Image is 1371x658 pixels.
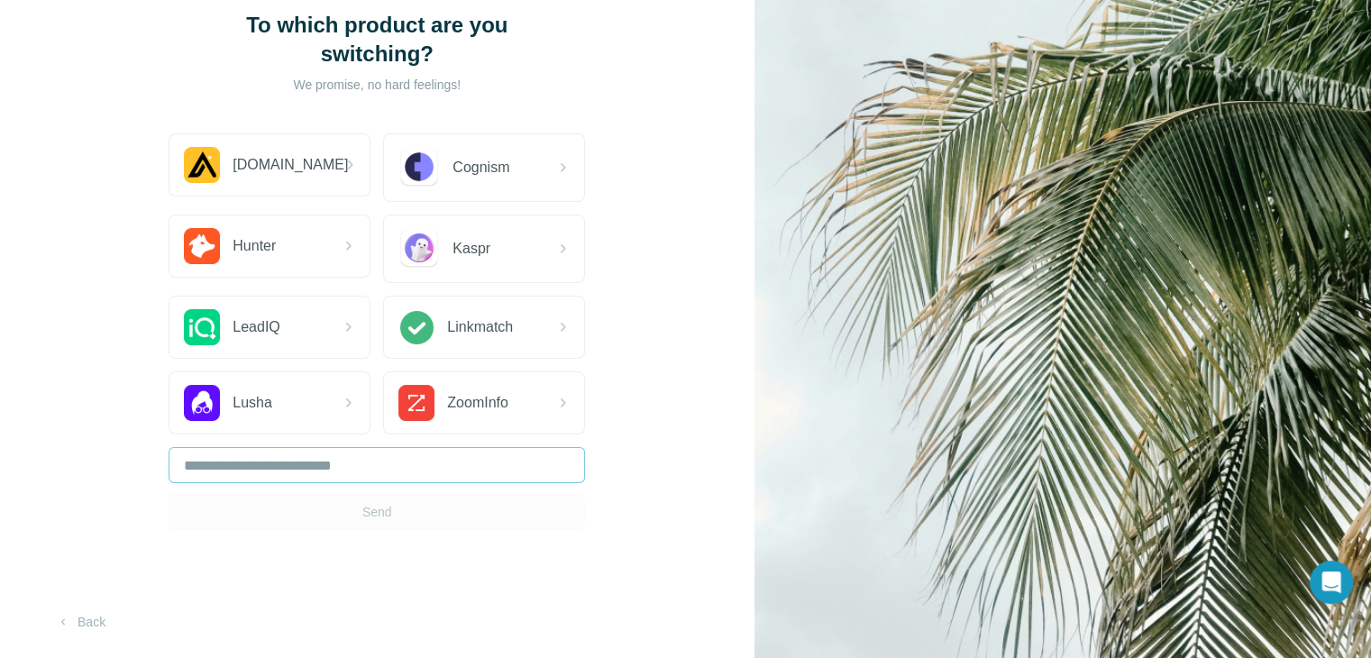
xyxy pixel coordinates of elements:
[184,309,220,345] img: LeadIQ Logo
[184,147,220,183] img: Apollo.io Logo
[197,11,557,69] h1: To which product are you switching?
[197,76,557,94] p: We promise, no hard feelings!
[452,238,490,260] span: Kaspr
[398,228,440,270] img: Kaspr Logo
[452,157,509,178] span: Cognism
[398,309,434,345] img: Linkmatch Logo
[447,316,513,338] span: Linkmatch
[1310,561,1353,604] div: Open Intercom Messenger
[184,385,220,421] img: Lusha Logo
[43,606,118,638] button: Back
[398,147,440,188] img: Cognism Logo
[447,392,508,414] span: ZoomInfo
[184,228,220,264] img: Hunter.io Logo
[233,392,272,414] span: Lusha
[398,385,434,421] img: ZoomInfo Logo
[233,154,348,176] span: [DOMAIN_NAME]
[233,235,276,257] span: Hunter
[233,316,279,338] span: LeadIQ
